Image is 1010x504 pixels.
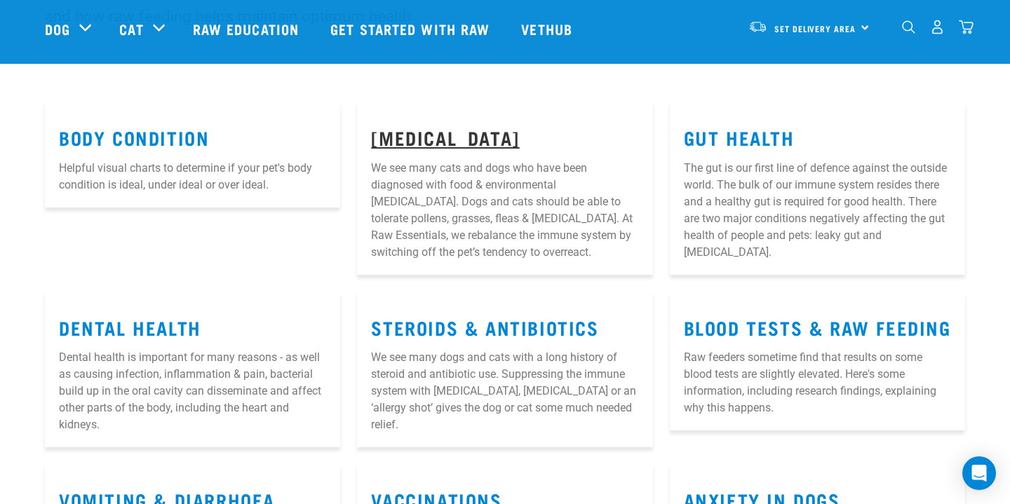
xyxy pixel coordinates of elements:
[684,132,795,142] a: Gut Health
[371,349,638,433] p: We see many dogs and cats with a long history of steroid and antibiotic use. Suppressing the immu...
[774,26,856,31] span: Set Delivery Area
[959,20,974,34] img: home-icon@2x.png
[45,18,70,39] a: Dog
[962,456,996,490] div: Open Intercom Messenger
[930,20,945,34] img: user.png
[316,1,507,57] a: Get started with Raw
[119,18,143,39] a: Cat
[59,132,209,142] a: Body Condition
[179,1,316,57] a: Raw Education
[748,20,767,33] img: van-moving.png
[684,349,951,416] p: Raw feeders sometime find that results on some blood tests are slightly elevated. Here's some inf...
[371,132,519,142] a: [MEDICAL_DATA]
[507,1,590,57] a: Vethub
[684,160,951,261] p: The gut is our first line of defence against the outside world. The bulk of our immune system res...
[59,160,326,193] p: Helpful visual charts to determine if your pet's body condition is ideal, under ideal or over ideal.
[902,20,915,34] img: home-icon-1@2x.png
[59,349,326,433] p: Dental health is important for many reasons - as well as causing infection, inflammation & pain, ...
[371,160,638,261] p: We see many cats and dogs who have been diagnosed with food & environmental [MEDICAL_DATA]. Dogs ...
[59,322,201,332] a: Dental Health
[371,322,598,332] a: Steroids & Antibiotics
[684,322,951,332] a: Blood Tests & Raw Feeding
